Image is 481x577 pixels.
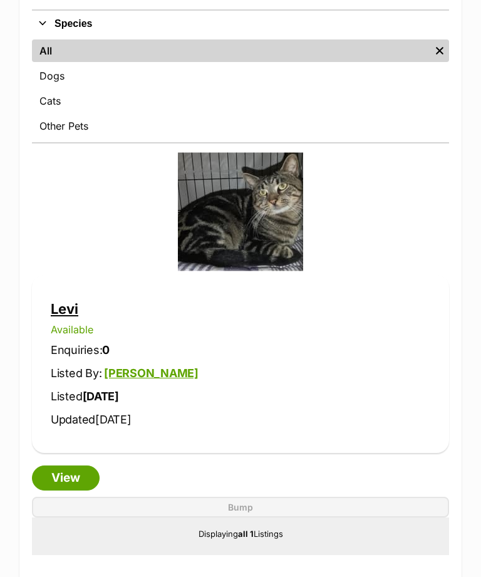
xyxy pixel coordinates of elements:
[51,365,430,382] p: Listed By:
[51,341,430,358] p: Enquiries:
[32,90,449,112] a: Cats
[430,39,449,62] a: Remove filter
[95,413,132,426] span: [DATE]
[32,16,449,32] button: Species
[51,323,93,336] span: Available
[238,529,254,539] strong: all 1
[32,115,449,137] a: Other Pets
[32,497,449,517] button: Bump
[104,366,199,380] a: [PERSON_NAME]
[83,390,120,403] strong: [DATE]
[228,501,253,514] span: Bump
[32,39,430,62] a: All
[199,529,283,539] span: Displaying Listings
[32,65,449,87] a: Dogs
[32,465,100,491] a: View
[32,37,449,142] div: Species
[51,301,78,317] a: Levi
[51,411,430,428] p: Updated
[51,388,430,405] p: Listed
[102,343,110,356] strong: 0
